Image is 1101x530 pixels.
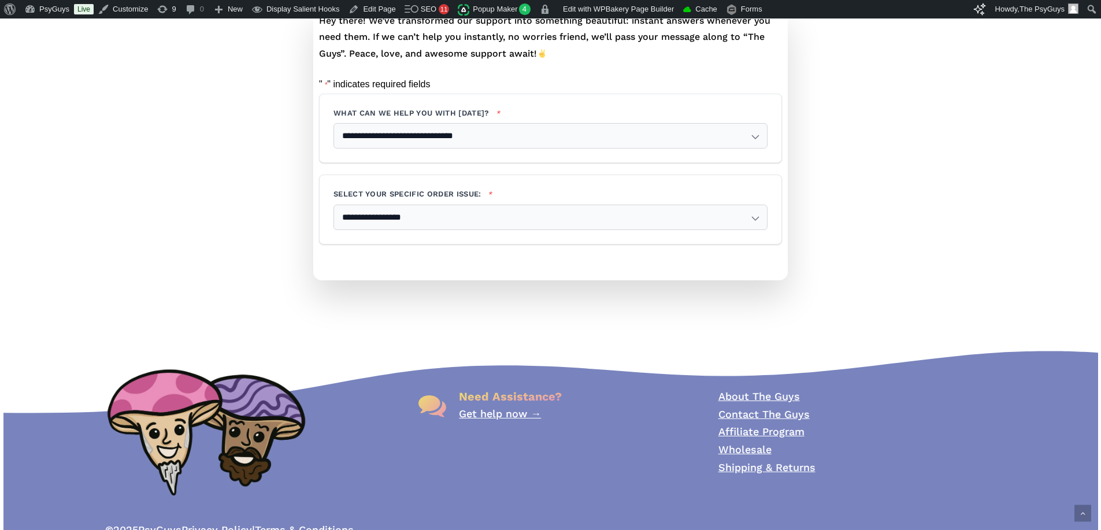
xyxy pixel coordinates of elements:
a: Wholesale [718,443,772,455]
a: Get help now → [459,407,541,420]
a: Contact The Guys [718,408,810,420]
span: 4 [519,3,531,15]
label: Select your specific order issue: [333,189,768,199]
div: 11 [439,4,449,14]
label: What can we help you with [DATE]? [333,108,768,118]
img: ✌️ [537,49,547,58]
a: Shipping & Returns [718,461,815,473]
span: Need Assistance? [459,390,562,403]
p: Hey there! We’ve transformed our support into something beautiful: instant answers whenever you n... [319,13,782,62]
span: The PsyGuys [1020,5,1065,13]
a: Live [74,4,94,14]
img: PsyGuys Heads Logo [105,356,307,507]
img: Avatar photo [1068,3,1078,14]
p: " " indicates required fields [319,76,782,94]
a: Back to top [1074,505,1091,522]
a: Affiliate Program [718,425,805,438]
a: About The Guys [718,390,800,402]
